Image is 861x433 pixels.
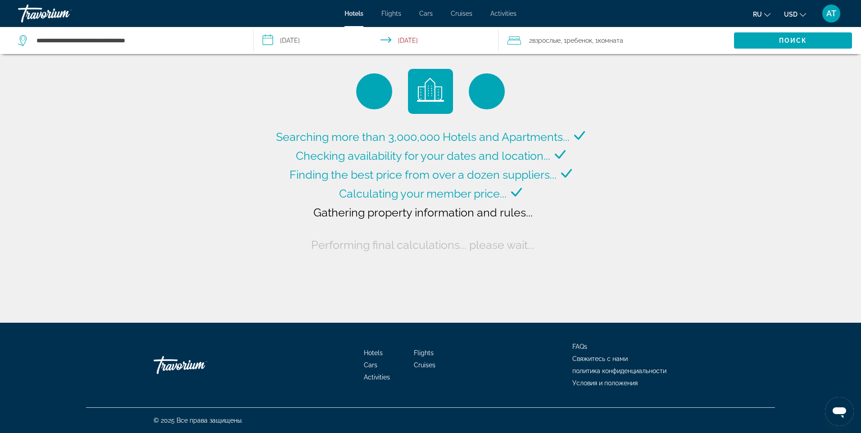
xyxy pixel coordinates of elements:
[561,34,592,47] span: , 1
[825,397,854,426] iframe: Кнопка запуска окна обмена сообщениями
[753,8,770,21] button: Change language
[498,27,734,54] button: Travelers: 2 adults, 1 child
[154,352,244,379] a: Go Home
[364,361,377,369] a: Cars
[529,34,561,47] span: 2
[598,37,623,44] span: Комната
[753,11,762,18] span: ru
[414,361,435,369] a: Cruises
[784,11,798,18] span: USD
[734,32,852,49] button: Search
[419,10,433,17] a: Cars
[566,37,592,44] span: Ребенок
[820,4,843,23] button: User Menu
[296,149,550,162] span: Checking availability for your dates and location...
[592,34,623,47] span: , 1
[290,168,557,181] span: Finding the best price from over a dozen suppliers...
[364,374,390,381] a: Activities
[532,37,561,44] span: Взрослые
[276,130,570,144] span: Searching more than 3,000,000 Hotels and Apartments...
[364,349,383,356] a: Hotels
[784,8,806,21] button: Change currency
[414,349,434,356] a: Flights
[572,367,666,374] a: политика конфиденциальности
[311,238,535,252] span: Performing final calculations... please wait...
[572,379,638,387] a: Условия и положения
[344,10,363,17] a: Hotels
[451,10,472,17] a: Cruises
[339,187,507,200] span: Calculating your member price...
[154,417,243,424] span: © 2025 Все права защищены.
[490,10,517,17] a: Activities
[381,10,401,17] a: Flights
[254,27,498,54] button: Select check in and out date
[572,355,628,362] a: Свяжитесь с нами
[572,343,587,350] a: FAQs
[36,34,240,47] input: Search hotel destination
[779,37,807,44] span: Поиск
[18,2,108,25] a: Travorium
[826,9,836,18] span: AT
[313,206,533,219] span: Gathering property information and rules...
